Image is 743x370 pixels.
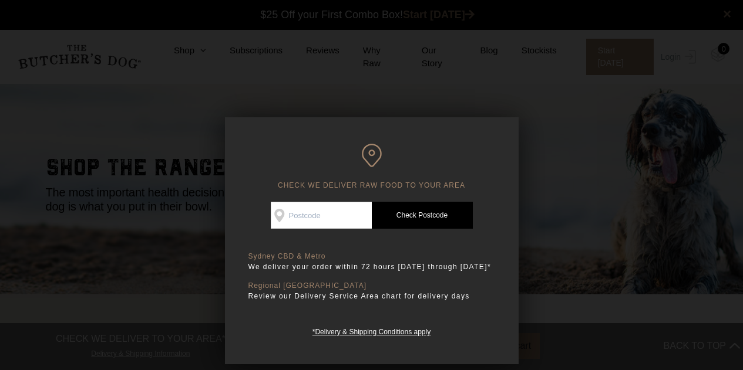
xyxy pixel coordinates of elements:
p: Sydney CBD & Metro [248,252,495,261]
a: *Delivery & Shipping Conditions apply [312,325,431,336]
h6: CHECK WE DELIVER RAW FOOD TO YOUR AREA [248,144,495,190]
a: Check Postcode [372,202,473,229]
input: Postcode [271,202,372,229]
p: Review our Delivery Service Area chart for delivery days [248,290,495,302]
p: Regional [GEOGRAPHIC_DATA] [248,281,495,290]
p: We deliver your order within 72 hours [DATE] through [DATE]* [248,261,495,273]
